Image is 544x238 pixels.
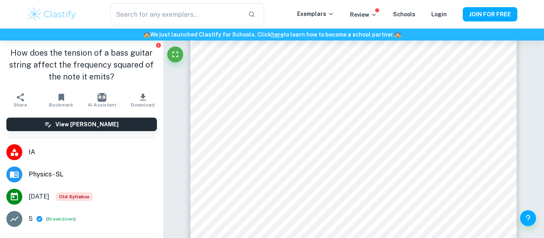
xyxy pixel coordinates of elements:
[143,31,150,38] span: 🏫
[56,192,93,201] div: Starting from the May 2025 session, the Physics IA requirements have changed. It's OK to refer to...
[110,3,242,25] input: Search for any exemplars...
[88,102,116,108] span: AI Assistant
[350,10,377,19] p: Review
[29,170,157,179] span: Physics - SL
[520,210,536,226] button: Help and Feedback
[98,93,106,102] img: AI Assistant
[29,192,49,201] span: [DATE]
[49,102,73,108] span: Bookmark
[271,31,284,38] a: here
[2,30,542,39] h6: We just launched Clastify for Schools. Click to learn how to become a school partner.
[82,89,122,111] button: AI Assistant
[431,11,447,17] a: Login
[48,215,74,223] button: Breakdown
[297,10,334,18] p: Exemplars
[6,47,157,83] h1: How does the tension of a bass guitar string affect the frequency squared of the note it emits?
[56,192,93,201] span: Old Syllabus
[463,7,517,21] button: JOIN FOR FREE
[131,102,155,108] span: Download
[394,31,401,38] span: 🏫
[6,118,157,131] button: View [PERSON_NAME]
[29,147,157,157] span: IA
[41,89,81,111] button: Bookmark
[156,42,162,48] button: Report issue
[46,215,76,223] span: ( )
[167,46,183,62] button: Fullscreen
[14,102,27,108] span: Share
[122,89,163,111] button: Download
[393,11,415,17] a: Schools
[27,6,77,22] img: Clastify logo
[29,214,33,224] p: 5
[55,120,119,129] h6: View [PERSON_NAME]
